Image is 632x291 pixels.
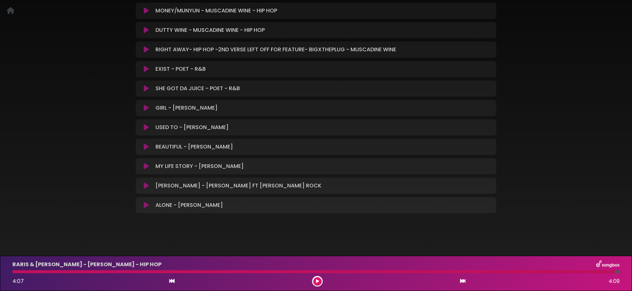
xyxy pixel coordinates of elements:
[155,84,240,93] p: SHE GOT DA JUICE - POET - R&B
[155,143,233,151] p: BEAUTIFUL - [PERSON_NAME]
[155,104,217,112] p: GIRL - [PERSON_NAME]
[155,162,244,170] p: MY LIFE STORY - [PERSON_NAME]
[155,46,396,54] p: RIGHT AWAY- HIP HOP -2ND VERSE LEFT OFF FOR FEATURE- BIGXTHEPLUG - MUSCADINE WINE
[155,123,229,131] p: USED TO - [PERSON_NAME]
[155,26,265,34] p: DUTTY WINE - MUSCADINE WINE - HIP HOP
[155,201,223,209] p: ALONE - [PERSON_NAME]
[155,182,321,190] p: [PERSON_NAME] - [PERSON_NAME] FT [PERSON_NAME] ROCK
[155,65,206,73] p: EXIST - POET - R&B
[155,7,277,15] p: MONEY/MUNYUN - MUSCADINE WINE - HIP HOP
